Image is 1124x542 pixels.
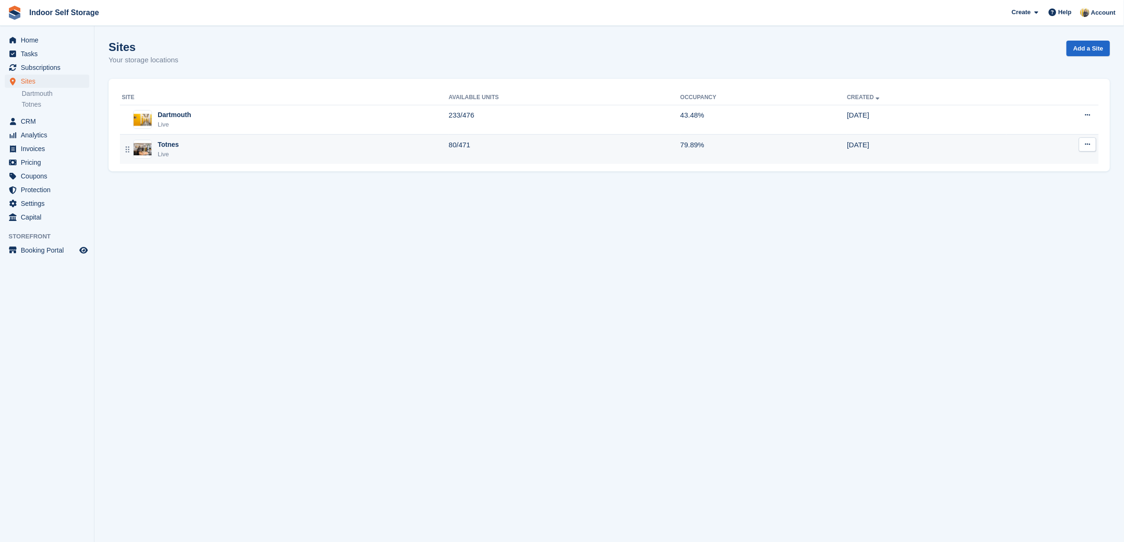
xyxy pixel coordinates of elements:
a: Add a Site [1066,41,1110,56]
th: Available Units [448,90,680,105]
p: Your storage locations [109,55,178,66]
img: Image of Dartmouth site [134,110,152,128]
span: Help [1058,8,1072,17]
a: Indoor Self Storage [25,5,103,20]
a: Preview store [78,245,89,256]
img: stora-icon-8386f47178a22dfd0bd8f6a31ec36ba5ce8667c1dd55bd0f319d3a0aa187defe.svg [8,6,22,20]
td: [DATE] [847,135,1006,164]
h1: Sites [109,41,178,53]
div: Dartmouth [158,110,191,120]
span: CRM [21,115,77,128]
div: Live [158,150,179,159]
span: Analytics [21,128,77,142]
td: [DATE] [847,105,1006,135]
span: Invoices [21,142,77,155]
a: menu [5,61,89,74]
td: 79.89% [680,135,847,164]
a: menu [5,128,89,142]
a: menu [5,47,89,60]
div: Live [158,120,191,129]
a: Totnes [22,100,89,109]
a: menu [5,75,89,88]
span: Pricing [21,156,77,169]
span: Subscriptions [21,61,77,74]
a: menu [5,183,89,196]
a: menu [5,34,89,47]
th: Occupancy [680,90,847,105]
img: Jo Moon [1080,8,1090,17]
span: Storefront [8,232,94,241]
a: menu [5,115,89,128]
a: menu [5,142,89,155]
span: Tasks [21,47,77,60]
span: Create [1012,8,1031,17]
a: menu [5,244,89,257]
span: Account [1091,8,1116,17]
td: 233/476 [448,105,680,135]
a: menu [5,156,89,169]
img: Image of Totnes site [134,143,152,155]
span: Home [21,34,77,47]
span: Settings [21,197,77,210]
td: 43.48% [680,105,847,135]
div: Totnes [158,140,179,150]
a: Created [847,94,881,101]
td: 80/471 [448,135,680,164]
span: Capital [21,211,77,224]
th: Site [120,90,448,105]
span: Booking Portal [21,244,77,257]
span: Protection [21,183,77,196]
a: menu [5,197,89,210]
a: menu [5,169,89,183]
span: Coupons [21,169,77,183]
span: Sites [21,75,77,88]
a: Dartmouth [22,89,89,98]
a: menu [5,211,89,224]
